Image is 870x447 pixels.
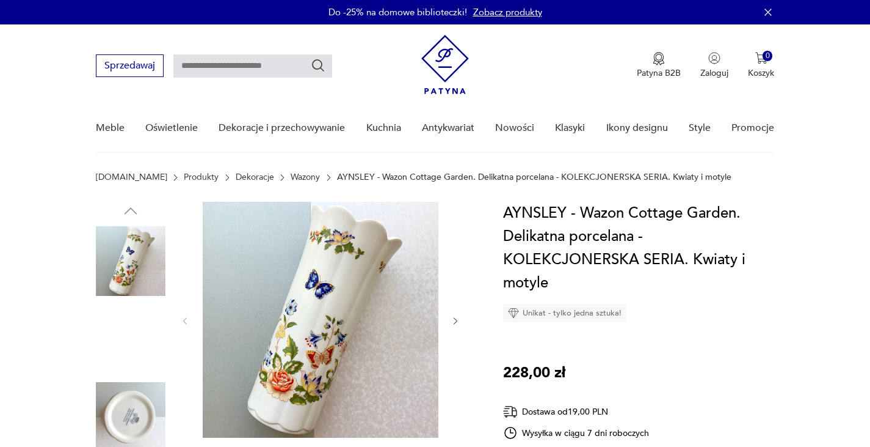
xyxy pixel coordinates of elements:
a: Dekoracje [236,172,274,182]
a: Promocje [731,105,774,152]
a: Zobacz produkty [473,6,542,18]
p: Zaloguj [700,67,728,79]
div: Wysyłka w ciągu 7 dni roboczych [503,426,650,440]
img: Zdjęcie produktu AYNSLEY - Wazon Cottage Garden. Delikatna porcelana - KOLEKCJONERSKA SERIA. Kwia... [96,226,165,296]
a: Kuchnia [366,105,401,152]
img: Patyna - sklep z meblami i dekoracjami vintage [421,35,469,94]
img: Ikona dostawy [503,404,518,419]
img: Ikona diamentu [508,308,519,319]
a: Wazony [291,172,320,182]
p: Koszyk [748,67,774,79]
img: Zdjęcie produktu AYNSLEY - Wazon Cottage Garden. Delikatna porcelana - KOLEKCJONERSKA SERIA. Kwia... [203,202,438,438]
a: Style [689,105,711,152]
a: Ikony designu [606,105,668,152]
p: AYNSLEY - Wazon Cottage Garden. Delikatna porcelana - KOLEKCJONERSKA SERIA. Kwiaty i motyle [337,172,731,182]
button: Szukaj [311,58,325,73]
a: Sprzedawaj [96,62,164,71]
p: Patyna B2B [637,67,681,79]
button: Patyna B2B [637,52,681,79]
a: Oświetlenie [145,105,198,152]
img: Ikona medalu [653,52,665,65]
button: Sprzedawaj [96,54,164,77]
a: Nowości [495,105,534,152]
p: 228,00 zł [503,361,565,385]
div: Dostawa od 19,00 PLN [503,404,650,419]
a: Antykwariat [422,105,474,152]
button: 0Koszyk [748,52,774,79]
a: Produkty [184,172,219,182]
div: Unikat - tylko jedna sztuka! [503,304,626,322]
a: Ikona medaluPatyna B2B [637,52,681,79]
button: Zaloguj [700,52,728,79]
div: 0 [763,51,773,61]
a: Klasyki [555,105,585,152]
p: Do -25% na domowe biblioteczki! [328,6,467,18]
img: Ikona koszyka [755,52,767,64]
h1: AYNSLEY - Wazon Cottage Garden. Delikatna porcelana - KOLEKCJONERSKA SERIA. Kwiaty i motyle [503,202,775,295]
a: Meble [96,105,125,152]
img: Ikonka użytkownika [708,52,720,64]
img: Zdjęcie produktu AYNSLEY - Wazon Cottage Garden. Delikatna porcelana - KOLEKCJONERSKA SERIA. Kwia... [96,305,165,374]
a: Dekoracje i przechowywanie [219,105,345,152]
a: [DOMAIN_NAME] [96,172,167,182]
